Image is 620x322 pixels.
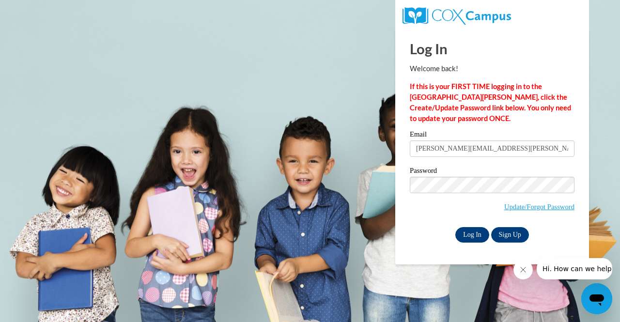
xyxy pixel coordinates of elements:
[504,203,574,211] a: Update/Forgot Password
[537,258,612,279] iframe: Message from company
[410,82,571,123] strong: If this is your FIRST TIME logging in to the [GEOGRAPHIC_DATA][PERSON_NAME], click the Create/Upd...
[410,39,574,59] h1: Log In
[6,7,78,15] span: Hi. How can we help?
[410,63,574,74] p: Welcome back!
[581,283,612,314] iframe: Button to launch messaging window
[403,7,511,25] img: COX Campus
[410,131,574,140] label: Email
[455,227,489,243] input: Log In
[513,260,533,279] iframe: Close message
[491,227,529,243] a: Sign Up
[410,167,574,177] label: Password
